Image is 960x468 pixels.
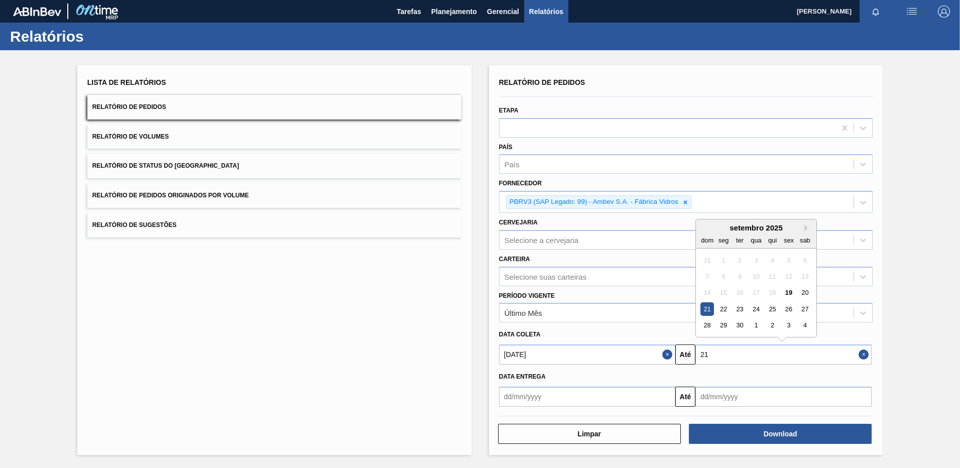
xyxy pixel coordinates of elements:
[699,252,813,333] div: month 2025-09
[499,144,513,151] label: País
[696,223,816,232] div: setembro 2025
[92,162,239,169] span: Relatório de Status do [GEOGRAPHIC_DATA]
[733,302,747,316] div: Choose terça-feira, 23 de setembro de 2025
[716,233,730,247] div: seg
[906,6,918,18] img: userActions
[733,319,747,332] div: Choose terça-feira, 30 de setembro de 2025
[798,233,812,247] div: sab
[499,292,555,299] label: Período Vigente
[675,344,695,365] button: Até
[87,183,461,208] button: Relatório de Pedidos Originados por Volume
[13,7,61,16] img: TNhmsLtSVTkK8tSr43FrP2fwEKptu5GPRR3wAAAABJRU5ErkJggg==
[689,424,872,444] button: Download
[782,302,795,316] div: Choose sexta-feira, 26 de setembro de 2025
[700,302,714,316] div: Choose domingo, 21 de setembro de 2025
[499,373,546,380] span: Data entrega
[766,254,779,267] div: Not available quinta-feira, 4 de setembro de 2025
[716,270,730,283] div: Not available segunda-feira, 8 de setembro de 2025
[662,344,675,365] button: Close
[505,272,586,281] div: Selecione suas carteiras
[733,286,747,300] div: Not available terça-feira, 16 de setembro de 2025
[87,78,166,86] span: Lista de Relatórios
[505,309,542,317] div: Último Mês
[716,302,730,316] div: Choose segunda-feira, 22 de setembro de 2025
[10,31,188,42] h1: Relatórios
[782,286,795,300] div: Choose sexta-feira, 19 de setembro de 2025
[766,233,779,247] div: qui
[804,224,811,231] button: Next Month
[700,319,714,332] div: Choose domingo, 28 de setembro de 2025
[499,256,530,263] label: Carteira
[733,270,747,283] div: Not available terça-feira, 9 de setembro de 2025
[733,233,747,247] div: ter
[499,331,541,338] span: Data coleta
[766,319,779,332] div: Choose quinta-feira, 2 de outubro de 2025
[87,213,461,238] button: Relatório de Sugestões
[87,154,461,178] button: Relatório de Status do [GEOGRAPHIC_DATA]
[766,286,779,300] div: Not available quinta-feira, 18 de setembro de 2025
[675,387,695,407] button: Até
[397,6,421,18] span: Tarefas
[529,6,563,18] span: Relatórios
[498,424,681,444] button: Limpar
[487,6,519,18] span: Gerencial
[749,233,763,247] div: qua
[798,319,812,332] div: Choose sábado, 4 de outubro de 2025
[749,254,763,267] div: Not available quarta-feira, 3 de setembro de 2025
[798,254,812,267] div: Not available sábado, 6 de setembro de 2025
[860,5,892,19] button: Notificações
[695,344,872,365] input: dd/mm/yyyy
[938,6,950,18] img: Logout
[695,387,872,407] input: dd/mm/yyyy
[700,286,714,300] div: Not available domingo, 14 de setembro de 2025
[700,270,714,283] div: Not available domingo, 7 de setembro de 2025
[798,286,812,300] div: Choose sábado, 20 de setembro de 2025
[782,233,795,247] div: sex
[782,270,795,283] div: Not available sexta-feira, 12 de setembro de 2025
[733,254,747,267] div: Not available terça-feira, 2 de setembro de 2025
[700,233,714,247] div: dom
[859,344,872,365] button: Close
[700,254,714,267] div: Not available domingo, 31 de agosto de 2025
[798,270,812,283] div: Not available sábado, 13 de setembro de 2025
[716,319,730,332] div: Choose segunda-feira, 29 de setembro de 2025
[87,95,461,120] button: Relatório de Pedidos
[766,270,779,283] div: Not available quinta-feira, 11 de setembro de 2025
[505,160,520,169] div: País
[87,125,461,149] button: Relatório de Volumes
[505,236,579,244] div: Selecione a cervejaria
[716,254,730,267] div: Not available segunda-feira, 1 de setembro de 2025
[749,270,763,283] div: Not available quarta-feira, 10 de setembro de 2025
[499,107,519,114] label: Etapa
[749,302,763,316] div: Choose quarta-feira, 24 de setembro de 2025
[92,221,177,228] span: Relatório de Sugestões
[499,219,538,226] label: Cervejaria
[766,302,779,316] div: Choose quinta-feira, 25 de setembro de 2025
[782,254,795,267] div: Not available sexta-feira, 5 de setembro de 2025
[507,196,680,208] div: PBRV3 (SAP Legado: 99) - Ambev S.A. - Fábrica Vidros
[92,103,166,110] span: Relatório de Pedidos
[499,344,675,365] input: dd/mm/yyyy
[749,319,763,332] div: Choose quarta-feira, 1 de outubro de 2025
[499,387,675,407] input: dd/mm/yyyy
[431,6,477,18] span: Planejamento
[92,192,249,199] span: Relatório de Pedidos Originados por Volume
[499,180,542,187] label: Fornecedor
[798,302,812,316] div: Choose sábado, 27 de setembro de 2025
[499,78,585,86] span: Relatório de Pedidos
[716,286,730,300] div: Not available segunda-feira, 15 de setembro de 2025
[749,286,763,300] div: Not available quarta-feira, 17 de setembro de 2025
[92,133,169,140] span: Relatório de Volumes
[782,319,795,332] div: Choose sexta-feira, 3 de outubro de 2025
